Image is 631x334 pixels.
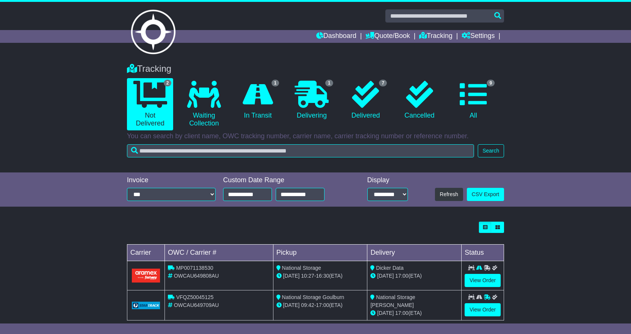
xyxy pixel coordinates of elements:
a: Waiting Collection [181,78,227,130]
p: You can search by client name, OWC tracking number, carrier name, carrier tracking number or refe... [127,132,504,141]
span: [DATE] [283,273,300,279]
a: Settings [462,30,495,43]
img: Aramex.png [132,269,160,283]
div: Custom Date Range [223,176,344,184]
td: Status [462,245,504,261]
div: Invoice [127,176,216,184]
span: 17:00 [316,302,329,308]
div: - (ETA) [276,272,364,280]
a: View Order [465,274,501,287]
span: National Storage [282,265,321,271]
span: National Storage Goulburn [282,294,344,300]
div: Tracking [123,63,508,74]
td: OWC / Carrier # [165,245,273,261]
span: MP0071138530 [176,265,213,271]
a: Quote/Book [365,30,410,43]
td: Delivery [367,245,462,261]
button: Refresh [435,188,463,201]
a: 1 In Transit [235,78,281,122]
img: GetCarrierServiceLogo [132,302,160,309]
span: 9 [487,80,495,86]
a: 9 All [450,78,497,122]
a: 7 Delivered [343,78,389,122]
span: 7 [379,80,387,86]
span: 2 [164,80,172,86]
span: [DATE] [377,310,394,316]
a: 2 Not Delivered [127,78,173,130]
span: 17:00 [395,273,408,279]
div: (ETA) [370,272,458,280]
td: Pickup [273,245,367,261]
a: 1 Delivering [288,78,335,122]
span: [DATE] [283,302,300,308]
span: 09:42 [301,302,314,308]
button: Search [478,144,504,157]
span: 16:30 [316,273,329,279]
span: 17:00 [395,310,408,316]
a: View Order [465,303,501,316]
div: - (ETA) [276,301,364,309]
div: (ETA) [370,309,458,317]
a: CSV Export [467,188,504,201]
span: OWCAU649709AU [174,302,219,308]
span: Dicker Data [376,265,403,271]
span: [DATE] [377,273,394,279]
span: 10:27 [301,273,314,279]
td: Carrier [127,245,165,261]
span: VFQZ50045125 [176,294,214,300]
span: 1 [325,80,333,86]
span: National Storage [PERSON_NAME] [370,294,415,308]
div: Display [367,176,408,184]
span: OWCAU649808AU [174,273,219,279]
span: 1 [272,80,279,86]
a: Dashboard [316,30,356,43]
a: Cancelled [396,78,442,122]
a: Tracking [419,30,452,43]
